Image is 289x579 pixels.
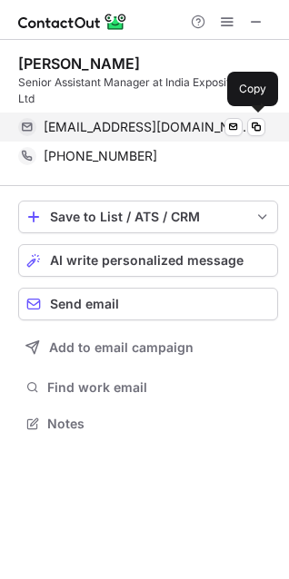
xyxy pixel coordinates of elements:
[18,331,278,364] button: Add to email campaign
[18,288,278,320] button: Send email
[18,375,278,400] button: Find work email
[18,411,278,437] button: Notes
[18,74,278,107] div: Senior Assistant Manager at India Exposition Mart Ltd
[44,148,157,164] span: [PHONE_NUMBER]
[18,11,127,33] img: ContactOut v5.3.10
[18,201,278,233] button: save-profile-one-click
[18,244,278,277] button: AI write personalized message
[44,119,252,135] span: [EMAIL_ADDRESS][DOMAIN_NAME]
[50,210,246,224] div: Save to List / ATS / CRM
[18,54,140,73] div: [PERSON_NAME]
[47,379,271,396] span: Find work email
[49,340,194,355] span: Add to email campaign
[50,253,244,268] span: AI write personalized message
[50,297,119,311] span: Send email
[47,416,271,432] span: Notes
